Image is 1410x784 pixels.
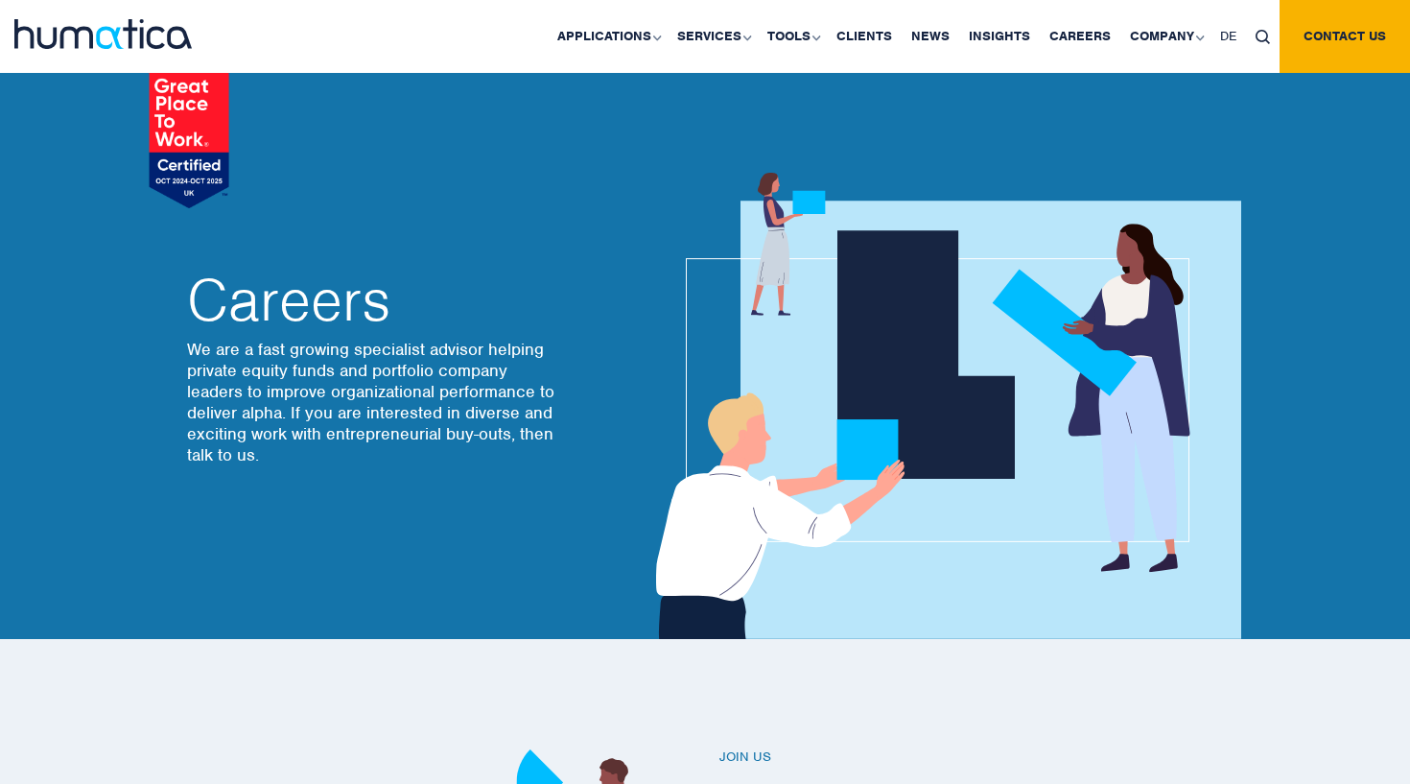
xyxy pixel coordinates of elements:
[187,339,561,465] p: We are a fast growing specialist advisor helping private equity funds and portfolio company leade...
[14,19,192,49] img: logo
[638,173,1241,639] img: about_banner1
[1256,30,1270,44] img: search_icon
[719,749,1237,766] h6: Join us
[1220,28,1236,44] span: DE
[187,272,561,329] h2: Careers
